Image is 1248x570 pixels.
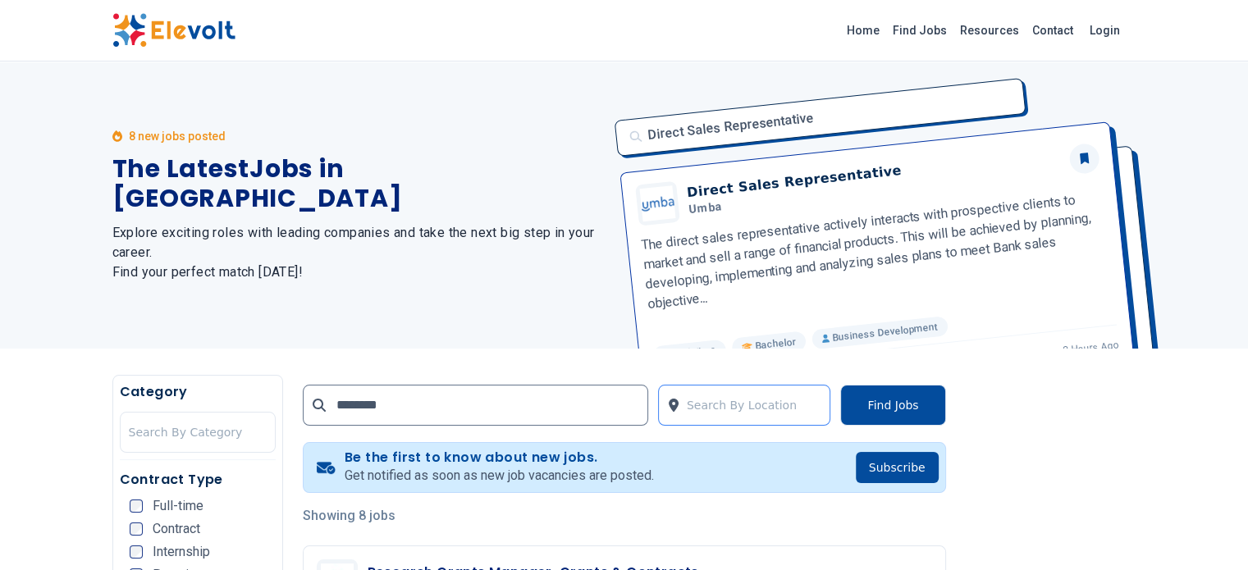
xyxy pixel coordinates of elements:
input: Contract [130,522,143,536]
span: Contract [153,522,200,536]
img: Elevolt [112,13,235,48]
input: Full-time [130,499,143,513]
a: Login [1080,14,1130,47]
button: Subscribe [856,452,939,483]
a: Contact [1026,17,1080,43]
p: Showing 8 jobs [303,506,946,526]
span: Internship [153,545,210,559]
span: Full-time [153,499,203,513]
iframe: Chat Widget [1166,491,1248,570]
button: Find Jobs [840,385,945,426]
h1: The Latest Jobs in [GEOGRAPHIC_DATA] [112,154,605,213]
h5: Contract Type [120,470,276,490]
p: Get notified as soon as new job vacancies are posted. [345,466,654,486]
p: 8 new jobs posted [129,128,226,144]
a: Home [840,17,886,43]
h4: Be the first to know about new jobs. [345,449,654,466]
h5: Category [120,382,276,402]
input: Internship [130,545,143,559]
h2: Explore exciting roles with leading companies and take the next big step in your career. Find you... [112,223,605,282]
a: Find Jobs [886,17,953,43]
a: Resources [953,17,1026,43]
